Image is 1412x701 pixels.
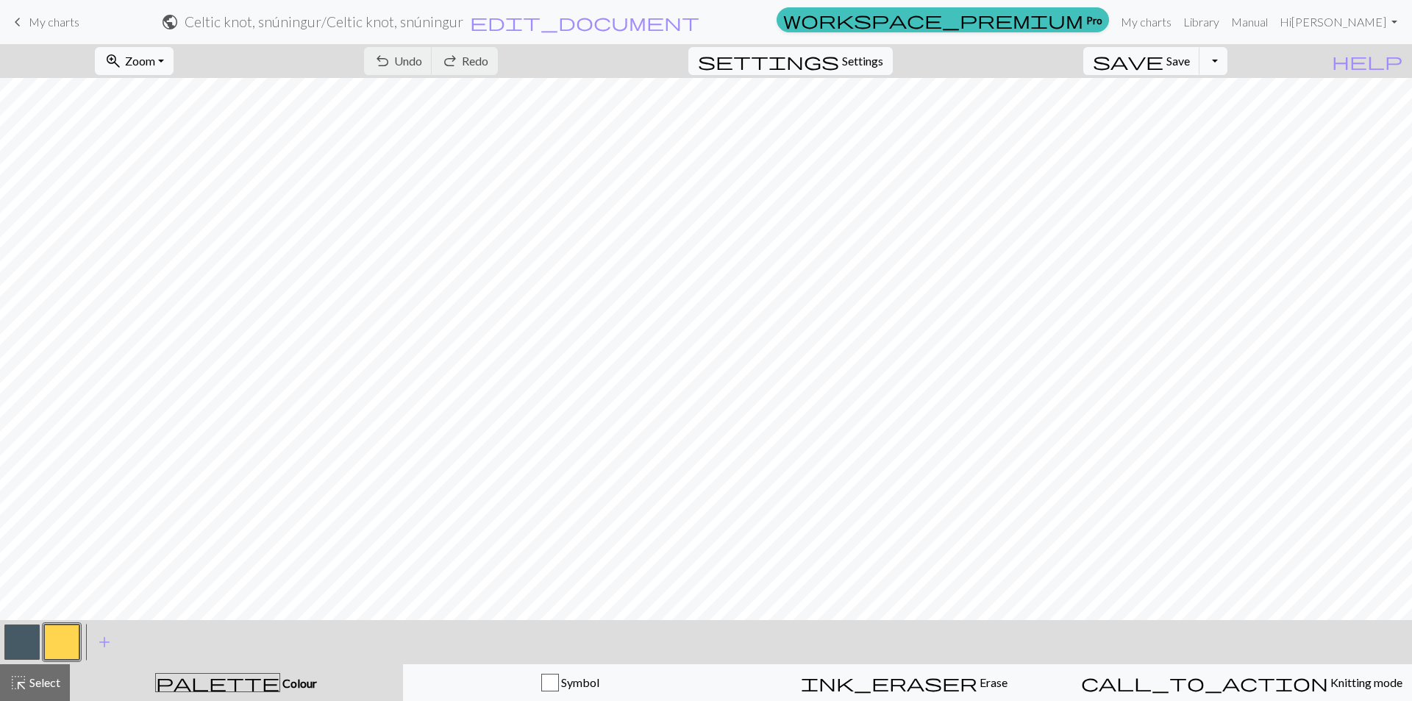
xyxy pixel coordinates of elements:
[403,664,738,701] button: Symbol
[156,672,279,693] span: palette
[1081,672,1328,693] span: call_to_action
[96,632,113,652] span: add
[698,52,839,70] i: Settings
[1072,664,1412,701] button: Knitting mode
[1177,7,1225,37] a: Library
[559,675,599,689] span: Symbol
[161,12,179,32] span: public
[104,51,122,71] span: zoom_in
[1115,7,1177,37] a: My charts
[1225,7,1274,37] a: Manual
[29,15,79,29] span: My charts
[9,10,79,35] a: My charts
[125,54,155,68] span: Zoom
[783,10,1083,30] span: workspace_premium
[1274,7,1403,37] a: Hi[PERSON_NAME]
[9,12,26,32] span: keyboard_arrow_left
[1166,54,1190,68] span: Save
[801,672,977,693] span: ink_eraser
[842,52,883,70] span: Settings
[777,7,1109,32] a: Pro
[70,664,403,701] button: Colour
[688,47,893,75] button: SettingsSettings
[977,675,1008,689] span: Erase
[1332,51,1402,71] span: help
[27,675,60,689] span: Select
[1328,675,1402,689] span: Knitting mode
[280,676,317,690] span: Colour
[470,12,699,32] span: edit_document
[185,13,463,30] h2: Celtic knot, snúningur / Celtic knot, snúningur
[1093,51,1163,71] span: save
[95,47,174,75] button: Zoom
[10,672,27,693] span: highlight_alt
[1083,47,1200,75] button: Save
[698,51,839,71] span: settings
[737,664,1072,701] button: Erase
